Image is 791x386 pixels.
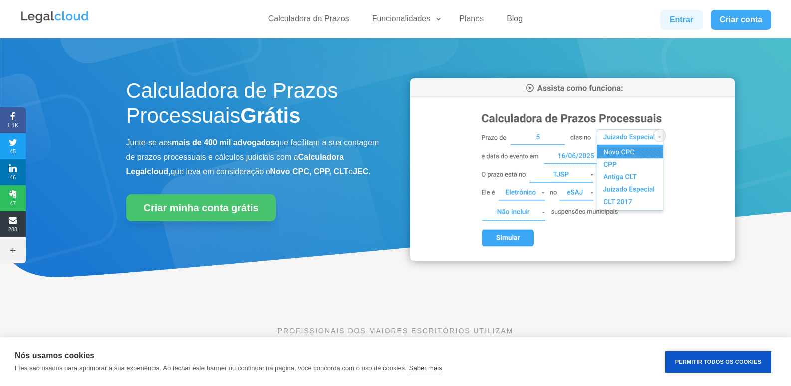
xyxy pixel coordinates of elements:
[126,153,344,176] b: Calculadora Legalcloud,
[126,78,381,134] h1: Calculadora de Prazos Processuais
[126,194,276,221] a: Criar minha conta grátis
[410,254,735,262] a: Calculadora de Prazos Processuais da Legalcloud
[15,364,407,372] p: Eles são usados para aprimorar a sua experiência. Ao fechar este banner ou continuar na página, v...
[453,14,490,28] a: Planos
[126,325,665,336] p: PROFISSIONAIS DOS MAIORES ESCRITÓRIOS UTILIZAM
[366,14,443,28] a: Funcionalidades
[270,167,349,176] b: Novo CPC, CPP, CLT
[353,167,371,176] b: JEC.
[501,14,528,28] a: Blog
[665,351,771,373] button: Permitir Todos os Cookies
[240,104,300,127] strong: Grátis
[172,138,275,147] b: mais de 400 mil advogados
[410,78,735,261] img: Calculadora de Prazos Processuais da Legalcloud
[409,364,442,372] a: Saber mais
[20,18,90,26] a: Logo da Legalcloud
[263,14,355,28] a: Calculadora de Prazos
[20,10,90,25] img: Legalcloud Logo
[126,136,381,179] p: Junte-se aos que facilitam a sua contagem de prazos processuais e cálculos judiciais com a que le...
[660,10,702,30] a: Entrar
[15,351,94,360] strong: Nós usamos cookies
[711,10,772,30] a: Criar conta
